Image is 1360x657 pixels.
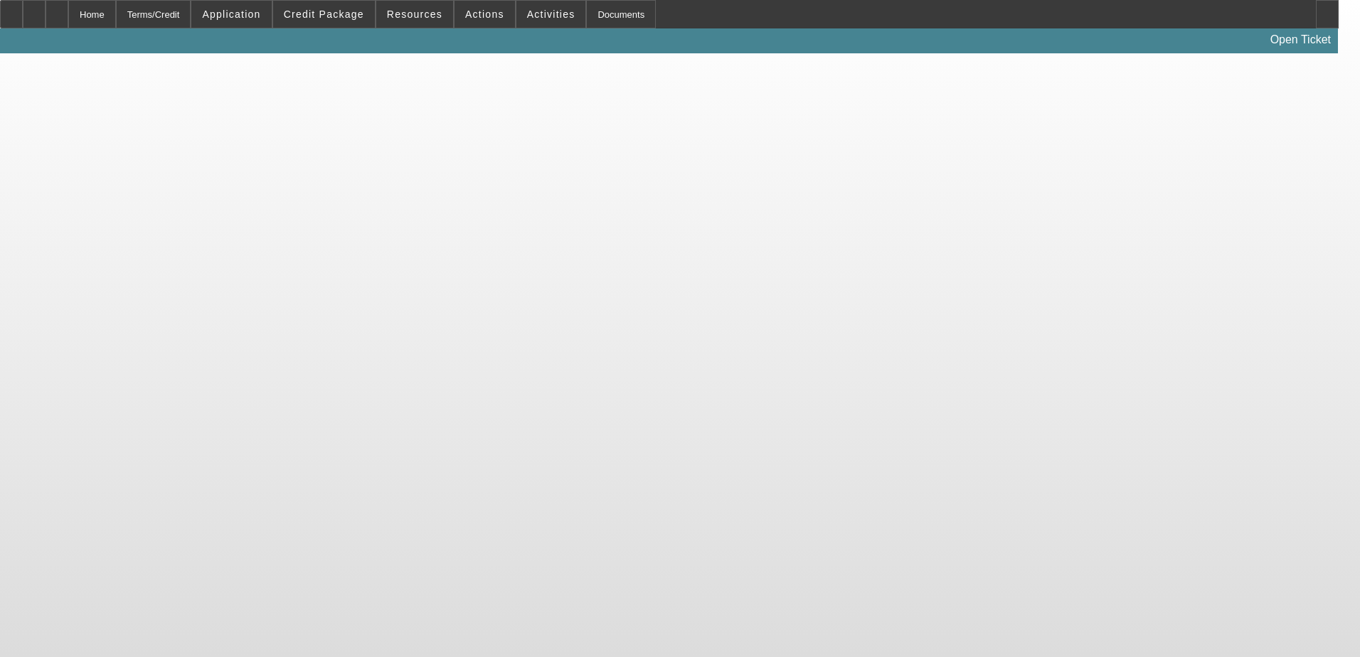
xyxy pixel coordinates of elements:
span: Resources [387,9,442,20]
span: Credit Package [284,9,364,20]
span: Actions [465,9,504,20]
button: Resources [376,1,453,28]
button: Activities [516,1,586,28]
span: Application [202,9,260,20]
span: Activities [527,9,575,20]
button: Credit Package [273,1,375,28]
button: Actions [455,1,515,28]
a: Open Ticket [1265,28,1337,52]
button: Application [191,1,271,28]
